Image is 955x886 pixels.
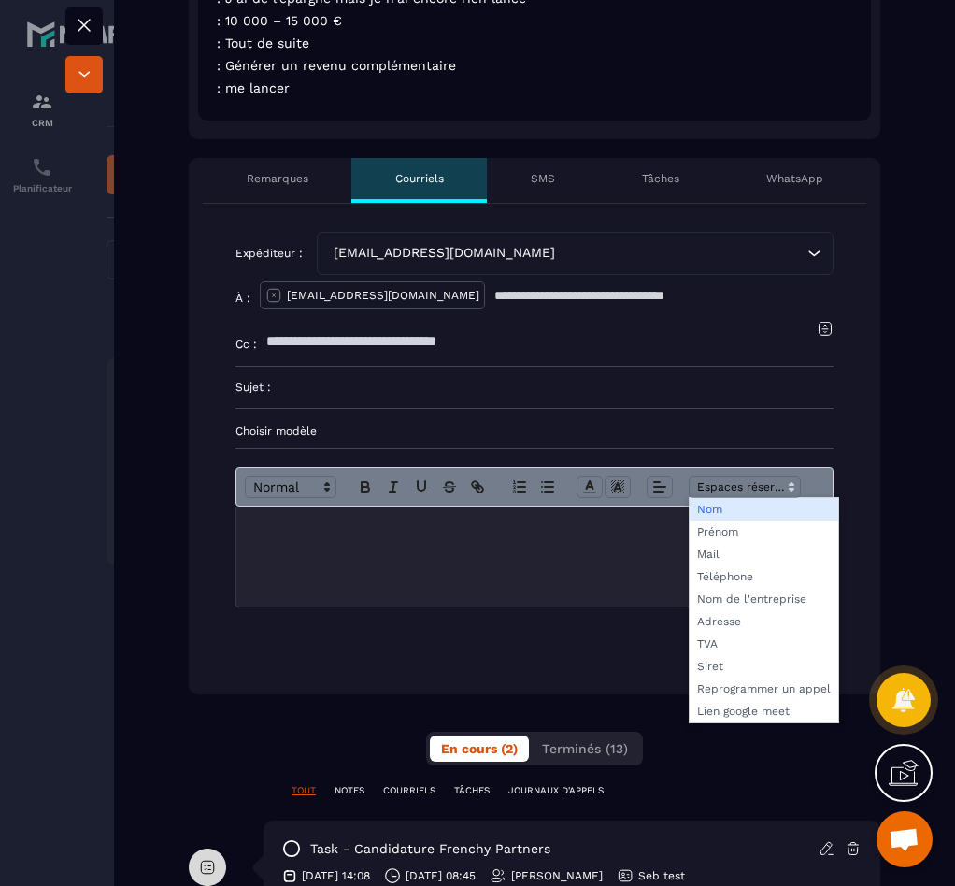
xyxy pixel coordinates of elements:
p: Tâches [642,171,679,186]
p: Seb test [638,868,685,883]
p: [DATE] 08:45 [406,868,476,883]
p: [EMAIL_ADDRESS][DOMAIN_NAME] [287,288,479,303]
span: : 10 000 – 15 000 € [217,13,342,28]
p: Remarques [247,171,308,186]
p: [PERSON_NAME] [511,868,603,883]
p: WhatsApp [766,171,823,186]
span: [EMAIL_ADDRESS][DOMAIN_NAME] [329,243,559,264]
p: À : [235,291,250,306]
p: COURRIELS [383,784,435,797]
p: SMS [531,171,555,186]
button: Terminés (13) [531,736,639,762]
p: Cc : [235,336,257,351]
p: Choisir modèle [235,423,834,438]
input: Search for option [559,243,803,264]
p: JOURNAUX D'APPELS [508,784,604,797]
p: Courriels [395,171,444,186]
p: Sujet : [235,379,271,394]
span: : me lancer [217,80,290,95]
span: En cours (2) [441,741,518,756]
p: Expéditeur : [235,246,303,261]
p: task - Candidature Frenchy Partners [310,840,550,858]
p: [DATE] 14:08 [302,868,370,883]
span: Terminés (13) [542,741,628,756]
span: : Générer un revenu complémentaire [217,58,456,73]
button: En cours (2) [430,736,529,762]
div: Search for option [317,232,834,275]
p: TOUT [292,784,316,797]
span: : Tout de suite [217,36,309,50]
p: TÂCHES [454,784,490,797]
a: Ouvrir le chat [877,811,933,867]
p: NOTES [335,784,364,797]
